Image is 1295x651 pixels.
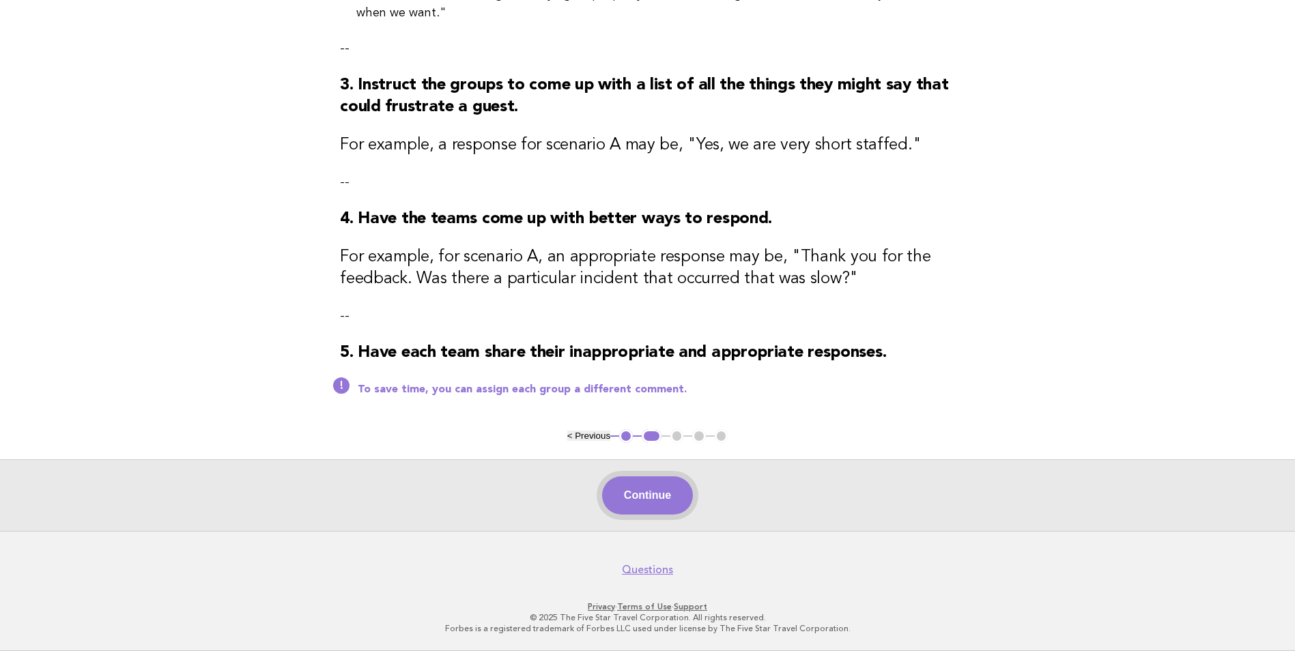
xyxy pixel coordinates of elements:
[230,623,1066,634] p: Forbes is a registered trademark of Forbes LLC used under license by The Five Star Travel Corpora...
[619,429,633,443] button: 1
[340,306,955,325] p: --
[340,211,772,227] strong: 4. Have the teams come up with better ways to respond.
[340,77,948,115] strong: 3. Instruct the groups to come up with a list of all the things they might say that could frustra...
[340,246,955,290] h3: For example, for scenario A, an appropriate response may be, "Thank you for the feedback. Was the...
[674,602,707,611] a: Support
[230,601,1066,612] p: · ·
[622,563,673,577] a: Questions
[642,429,661,443] button: 2
[230,612,1066,623] p: © 2025 The Five Star Travel Corporation. All rights reserved.
[340,345,886,361] strong: 5. Have each team share their inappropriate and appropriate responses.
[358,383,955,396] p: To save time, you can assign each group a different comment.
[588,602,615,611] a: Privacy
[340,173,955,192] p: --
[340,134,955,156] h3: For example, a response for scenario A may be, "Yes, we are very short staffed."
[340,39,955,58] p: --
[567,431,610,441] button: < Previous
[602,476,693,515] button: Continue
[617,602,672,611] a: Terms of Use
